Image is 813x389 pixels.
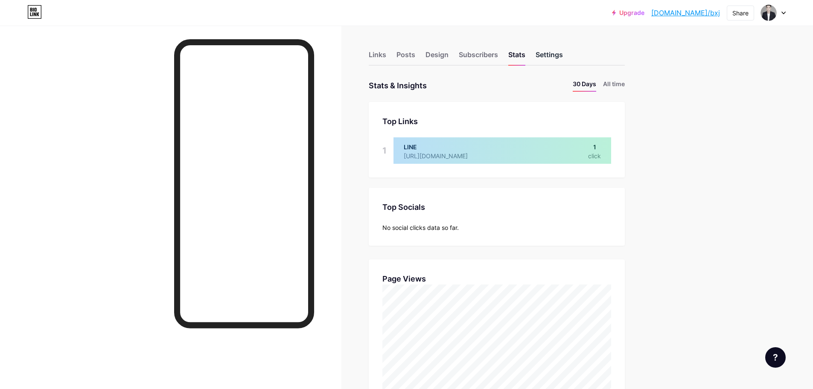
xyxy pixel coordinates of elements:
div: 1 [382,137,387,164]
div: Settings [536,49,563,65]
div: Stats [508,49,525,65]
li: All time [603,79,625,92]
a: Upgrade [612,9,644,16]
div: No social clicks data so far. [382,223,611,232]
div: Links [369,49,386,65]
div: Stats & Insights [369,79,427,92]
div: Top Links [382,116,611,127]
div: Posts [396,49,415,65]
li: 30 Days [573,79,596,92]
div: Design [425,49,449,65]
img: bxj [761,5,777,21]
div: Page Views [382,273,611,284]
div: Top Socials [382,201,611,213]
div: Subscribers [459,49,498,65]
a: [DOMAIN_NAME]/bxj [651,8,720,18]
div: Share [732,9,749,17]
